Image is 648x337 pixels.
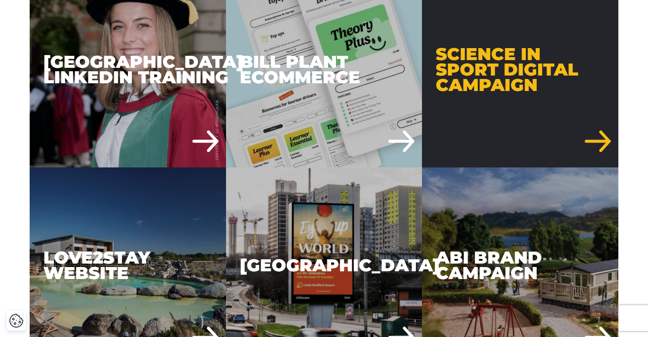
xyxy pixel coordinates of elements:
button: Cookie Settings [9,313,24,328]
img: Revisit consent button [9,313,24,328]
